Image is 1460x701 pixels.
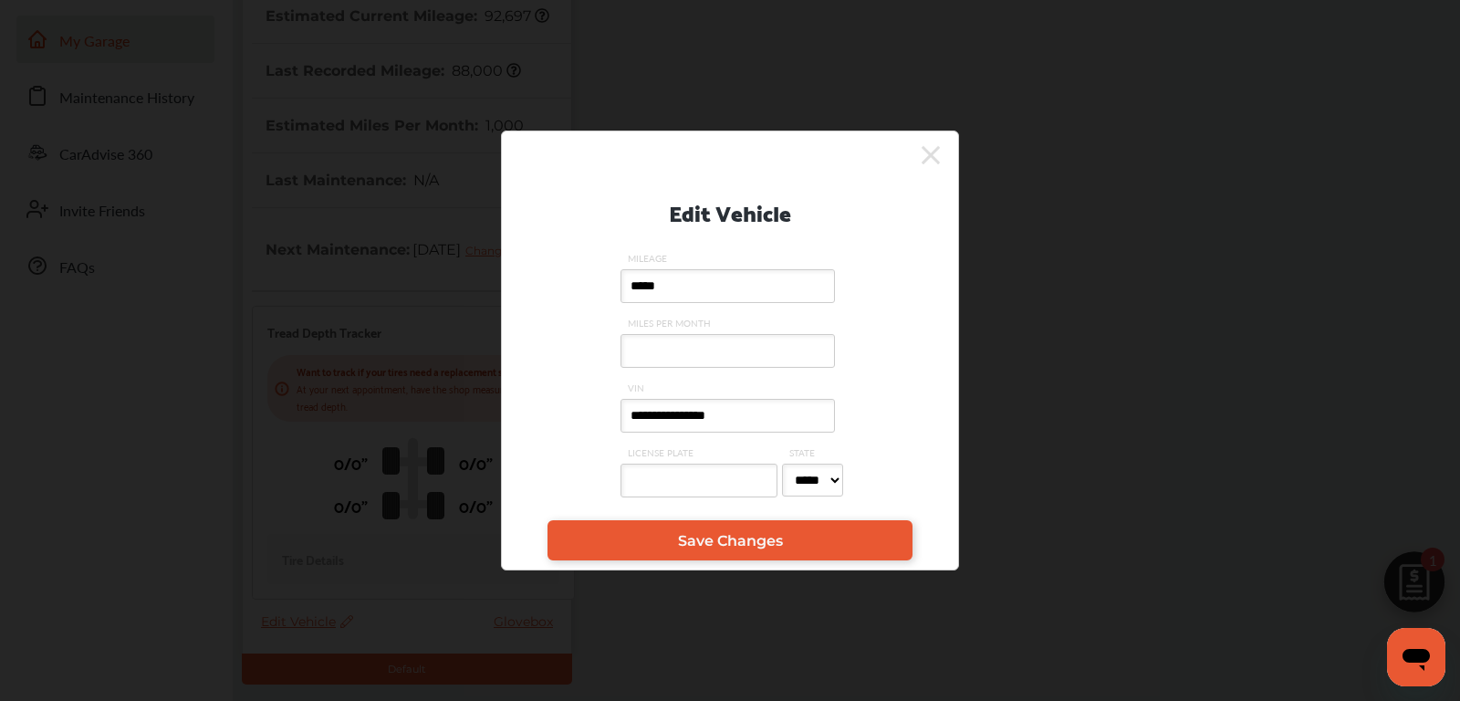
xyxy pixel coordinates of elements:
[620,334,835,368] input: MILES PER MONTH
[620,269,835,303] input: MILEAGE
[669,193,791,230] p: Edit Vehicle
[1387,628,1445,686] iframe: Button to launch messaging window
[620,399,835,433] input: VIN
[678,532,783,549] span: Save Changes
[620,446,782,459] span: LICENSE PLATE
[782,464,843,497] select: STATE
[620,252,839,265] span: MILEAGE
[620,382,839,394] span: VIN
[620,317,839,330] span: MILES PER MONTH
[620,464,777,497] input: LICENSE PLATE
[782,446,848,459] span: STATE
[547,520,912,560] a: Save Changes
